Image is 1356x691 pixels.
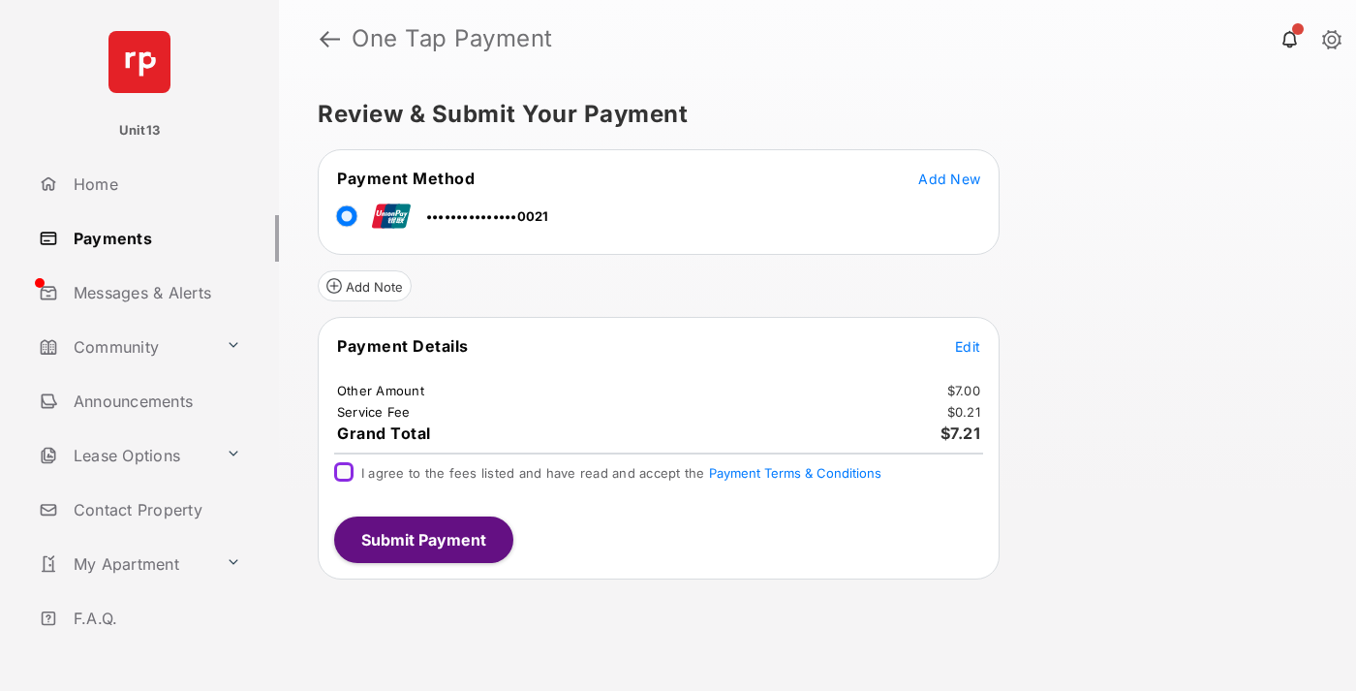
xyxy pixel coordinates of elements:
[119,121,161,141] p: Unit13
[31,269,279,316] a: Messages & Alerts
[31,541,218,587] a: My Apartment
[318,270,412,301] button: Add Note
[709,465,881,481] button: I agree to the fees listed and have read and accept the
[337,336,469,356] span: Payment Details
[31,161,279,207] a: Home
[31,432,218,479] a: Lease Options
[108,31,170,93] img: svg+xml;base64,PHN2ZyB4bWxucz0iaHR0cDovL3d3dy53My5vcmcvMjAwMC9zdmciIHdpZHRoPSI2NCIgaGVpZ2h0PSI2NC...
[918,169,980,188] button: Add New
[946,382,981,399] td: $7.00
[31,487,279,533] a: Contact Property
[31,215,279,262] a: Payments
[946,403,981,421] td: $0.21
[31,324,218,370] a: Community
[318,103,1302,126] h5: Review & Submit Your Payment
[31,378,279,424] a: Announcements
[918,171,980,187] span: Add New
[426,208,549,224] span: •••••••••••••••0021
[361,465,881,481] span: I agree to the fees listed and have read and accept the
[955,336,980,356] button: Edit
[31,595,279,642] a: F.A.Q.
[334,517,513,563] button: Submit Payment
[337,169,475,188] span: Payment Method
[352,27,553,50] strong: One Tap Payment
[337,424,431,443] span: Grand Total
[955,338,980,355] span: Edit
[940,424,981,443] span: $7.21
[336,403,412,421] td: Service Fee
[336,382,425,399] td: Other Amount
